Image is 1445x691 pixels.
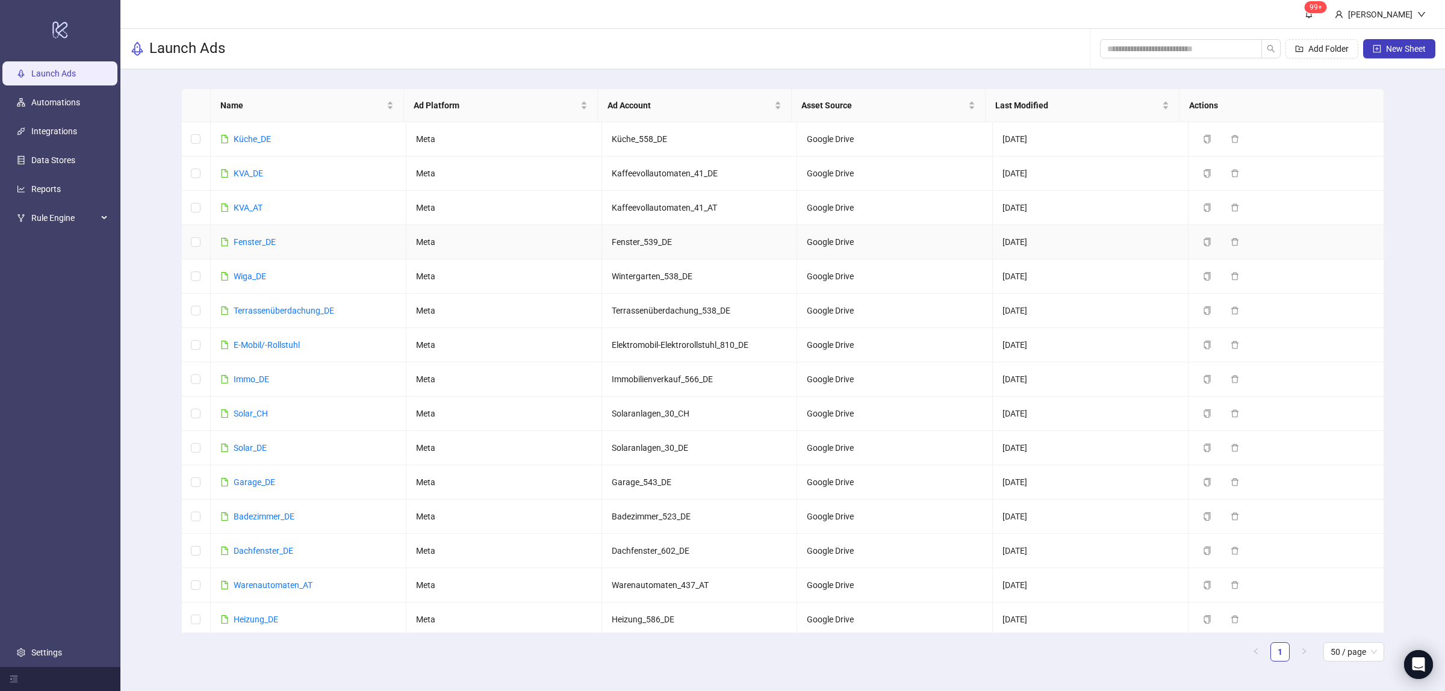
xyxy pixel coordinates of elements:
td: [DATE] [993,431,1189,465]
td: Küche_558_DE [602,122,798,156]
td: [DATE] [993,362,1189,397]
span: fork [17,214,25,223]
a: Solar_DE [234,443,267,453]
span: right [1300,648,1308,655]
td: Elektromobil-Elektrorollstuhl_810_DE [602,328,798,362]
td: Google Drive [797,397,993,431]
td: [DATE] [993,465,1189,500]
td: Meta [406,122,602,156]
td: Google Drive [797,534,993,568]
span: delete [1231,135,1239,143]
a: KVA_DE [234,169,263,178]
span: copy [1203,272,1211,280]
td: Meta [406,431,602,465]
span: menu-fold [10,675,18,683]
span: file [220,272,229,280]
span: down [1417,10,1426,19]
td: Fenster_539_DE [602,225,798,259]
span: copy [1203,306,1211,315]
button: left [1246,642,1266,662]
span: user [1335,10,1343,19]
li: Next Page [1294,642,1314,662]
td: Meta [406,294,602,328]
sup: 664 [1305,1,1327,13]
td: Meta [406,328,602,362]
th: Last Modified [986,89,1179,122]
span: file [220,306,229,315]
span: Name [220,99,385,112]
td: Dachfenster_602_DE [602,534,798,568]
td: Meta [406,568,602,603]
span: copy [1203,238,1211,246]
th: Ad Platform [404,89,598,122]
span: delete [1231,581,1239,589]
h3: Launch Ads [149,39,225,58]
td: [DATE] [993,500,1189,534]
span: copy [1203,615,1211,624]
a: Küche_DE [234,134,271,144]
span: file [220,203,229,212]
span: copy [1203,444,1211,452]
td: Heizung_586_DE [602,603,798,637]
span: bell [1305,10,1313,18]
td: Google Drive [797,156,993,191]
button: right [1294,642,1314,662]
span: Last Modified [995,99,1160,112]
a: Immo_DE [234,374,269,384]
span: copy [1203,409,1211,418]
td: Google Drive [797,294,993,328]
span: rocket [130,42,144,56]
td: Google Drive [797,500,993,534]
td: [DATE] [993,328,1189,362]
td: [DATE] [993,397,1189,431]
a: Warenautomaten_AT [234,580,312,590]
td: Garage_543_DE [602,465,798,500]
span: New Sheet [1386,44,1426,54]
span: delete [1231,203,1239,212]
td: Badezimmer_523_DE [602,500,798,534]
li: Previous Page [1246,642,1266,662]
td: Meta [406,534,602,568]
td: Meta [406,225,602,259]
span: Asset Source [801,99,966,112]
td: [DATE] [993,191,1189,225]
td: Google Drive [797,191,993,225]
button: Add Folder [1285,39,1358,58]
span: Rule Engine [31,206,98,231]
span: delete [1231,444,1239,452]
span: Add Folder [1308,44,1349,54]
button: New Sheet [1363,39,1435,58]
td: Meta [406,191,602,225]
span: file [220,615,229,624]
a: Terrassenüberdachung_DE [234,306,334,315]
span: delete [1231,375,1239,383]
span: copy [1203,169,1211,178]
span: delete [1231,169,1239,178]
span: file [220,581,229,589]
a: E-Mobil/-Rollstuhl [234,340,300,350]
td: Meta [406,603,602,637]
td: Google Drive [797,465,993,500]
span: delete [1231,547,1239,555]
td: [DATE] [993,259,1189,294]
th: Ad Account [598,89,792,122]
span: plus-square [1373,45,1381,53]
a: Solar_CH [234,409,268,418]
a: Data Stores [31,156,75,166]
td: [DATE] [993,156,1189,191]
a: Settings [31,648,62,657]
a: Badezimmer_DE [234,512,294,521]
a: Integrations [31,127,77,137]
span: folder-add [1295,45,1304,53]
span: copy [1203,375,1211,383]
td: Meta [406,362,602,397]
span: delete [1231,615,1239,624]
span: file [220,409,229,418]
a: KVA_AT [234,203,263,212]
span: file [220,478,229,486]
td: Google Drive [797,259,993,294]
span: copy [1203,341,1211,349]
td: Meta [406,465,602,500]
td: [DATE] [993,225,1189,259]
span: 50 / page [1331,643,1377,661]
